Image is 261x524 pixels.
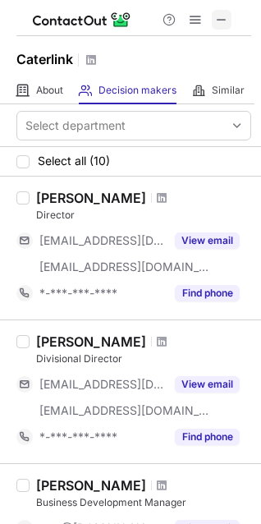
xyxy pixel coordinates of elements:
[36,333,146,350] div: [PERSON_NAME]
[98,84,176,97] span: Decision makers
[33,10,131,30] img: ContactOut v5.3.10
[39,403,210,418] span: [EMAIL_ADDRESS][DOMAIN_NAME]
[36,352,251,366] div: Divisional Director
[36,208,251,223] div: Director
[175,376,240,393] button: Reveal Button
[38,154,110,168] span: Select all (10)
[39,377,165,392] span: [EMAIL_ADDRESS][DOMAIN_NAME]
[39,233,165,248] span: [EMAIL_ADDRESS][DOMAIN_NAME]
[36,477,146,494] div: [PERSON_NAME]
[36,495,251,510] div: Business Development Manager
[175,429,240,445] button: Reveal Button
[36,190,146,206] div: [PERSON_NAME]
[212,84,245,97] span: Similar
[36,84,63,97] span: About
[25,117,126,134] div: Select department
[175,232,240,249] button: Reveal Button
[175,285,240,301] button: Reveal Button
[39,260,210,274] span: [EMAIL_ADDRESS][DOMAIN_NAME]
[16,49,73,69] h1: Caterlink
